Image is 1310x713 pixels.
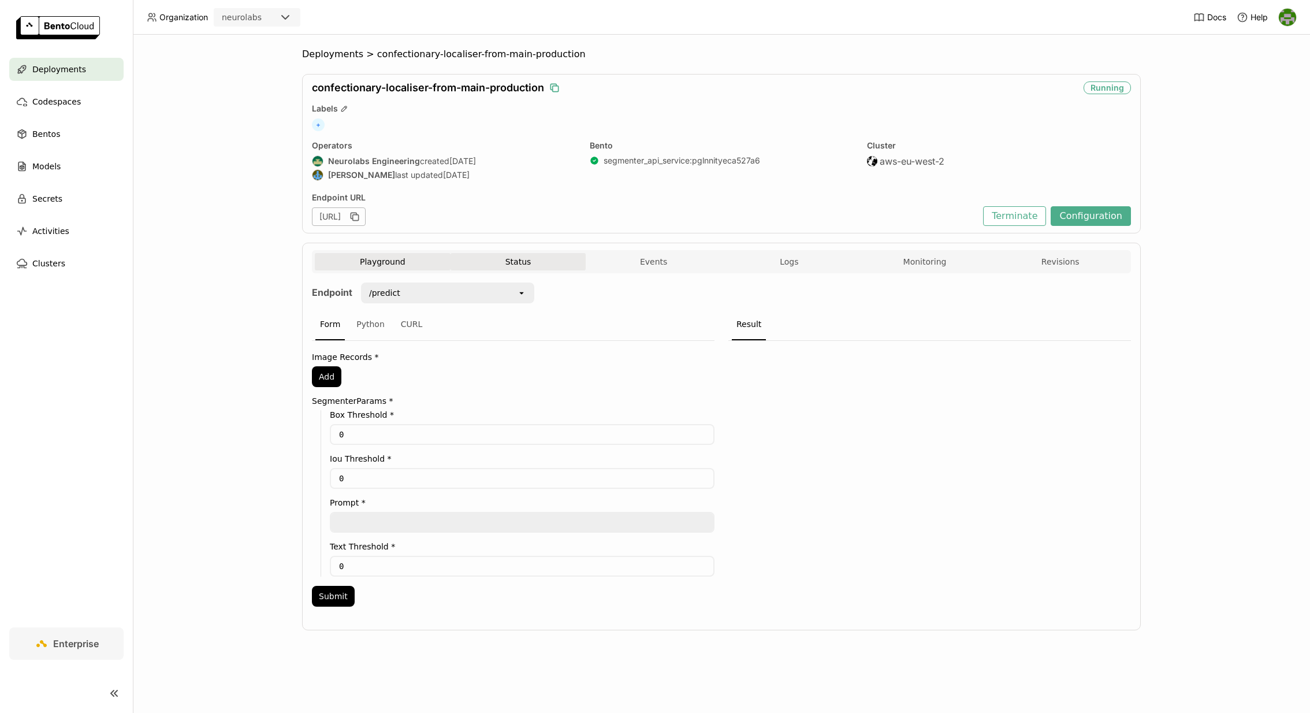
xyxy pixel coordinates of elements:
span: Models [32,159,61,173]
span: [DATE] [443,170,470,180]
div: Form [315,309,345,340]
input: Selected neurolabs. [263,12,264,24]
span: [DATE] [449,156,476,166]
a: Deployments [9,58,124,81]
div: last updated [312,169,576,181]
a: Secrets [9,187,124,210]
span: Bentos [32,127,60,141]
div: neurolabs [222,12,262,23]
span: Logs [780,257,798,267]
button: Events [586,253,721,270]
span: Docs [1207,12,1226,23]
div: /predict [369,287,400,299]
span: Help [1251,12,1268,23]
span: + [312,118,325,131]
span: > [363,49,377,60]
a: Docs [1193,12,1226,23]
strong: Neurolabs Engineering [328,156,420,166]
label: Box Threshold * [330,410,714,419]
strong: Endpoint [312,287,352,298]
span: Enterprise [53,638,99,649]
button: Revisions [992,253,1128,270]
label: Iou Threshold * [330,454,714,463]
span: Activities [32,224,69,238]
div: Cluster [867,140,1131,151]
div: [URL] [312,207,366,226]
div: created [312,155,576,167]
span: Deployments [32,62,86,76]
span: aws-eu-west-2 [880,155,944,167]
a: Models [9,155,124,178]
div: Operators [312,140,576,151]
button: Submit [312,586,355,607]
div: Bento [590,140,854,151]
button: Monitoring [857,253,993,270]
a: Bentos [9,122,124,146]
span: Secrets [32,192,62,206]
div: Endpoint URL [312,192,977,203]
svg: open [517,288,526,298]
nav: Breadcrumbs navigation [302,49,1141,60]
a: Clusters [9,252,124,275]
label: Prompt * [330,498,714,507]
a: Enterprise [9,627,124,660]
a: Activities [9,220,124,243]
label: Text Threshold * [330,542,714,551]
span: confectionary-localiser-from-main-production [312,81,544,94]
input: Selected /predict. [401,287,403,299]
img: Flaviu Sămărghițan [312,170,323,180]
strong: [PERSON_NAME] [328,170,395,180]
img: Toby Thomas [1279,9,1296,26]
button: Playground [315,253,451,270]
button: Add [312,366,341,387]
div: Result [732,309,766,340]
span: Codespaces [32,95,81,109]
div: Help [1237,12,1268,23]
button: Status [451,253,586,270]
div: Labels [312,103,1131,114]
span: confectionary-localiser-from-main-production [377,49,586,60]
img: logo [16,16,100,39]
a: Codespaces [9,90,124,113]
button: Terminate [983,206,1046,226]
div: Python [352,309,389,340]
button: Configuration [1051,206,1131,226]
div: CURL [396,309,427,340]
img: Neurolabs Engineering [312,156,323,166]
div: Running [1084,81,1131,94]
label: SegmenterParams * [312,396,714,406]
a: segmenter_api_service:pglnnityeca527a6 [604,155,760,166]
span: Clusters [32,257,65,270]
label: Image Records * [312,352,714,362]
span: Organization [159,12,208,23]
span: Deployments [302,49,363,60]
